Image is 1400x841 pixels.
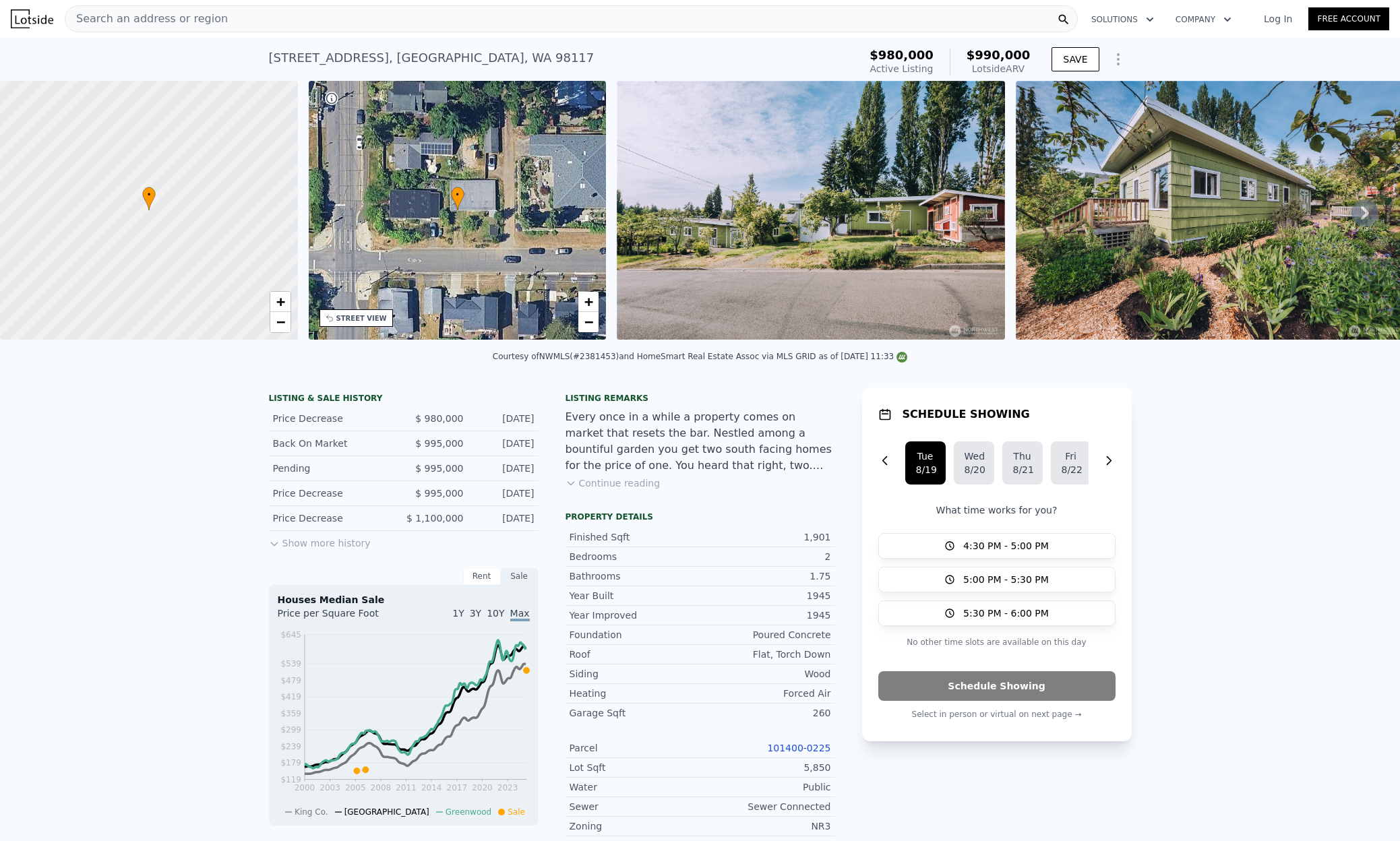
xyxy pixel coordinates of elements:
[280,659,301,668] tspan: $539
[1308,7,1389,30] a: Free Account
[870,63,934,74] span: Active Listing
[421,783,442,792] tspan: 2014
[295,807,328,817] span: King Co.
[878,634,1116,650] p: No other time slots are available on this day
[570,780,700,794] div: Water
[1051,441,1091,485] button: Fri8/22
[916,463,935,476] div: 8/19
[878,600,1116,626] button: 5:30 PM - 6:00 PM
[1013,463,1032,476] div: 8/21
[570,648,700,661] div: Roof
[700,550,831,563] div: 2
[344,783,365,792] tspan: 2005
[566,476,661,490] button: Continue reading
[584,293,593,310] span: +
[700,800,831,813] div: Sewer Connected
[1002,441,1043,485] button: Thu8/21
[451,187,464,210] div: •
[1081,7,1165,32] button: Solutions
[570,667,700,681] div: Siding
[280,775,301,784] tspan: $119
[916,449,935,463] div: Tue
[578,312,599,332] a: Zoom out
[570,741,700,755] div: Parcel
[570,589,700,602] div: Year Built
[415,438,463,449] span: $ 995,000
[878,567,1116,592] button: 5:00 PM - 5:30 PM
[475,487,535,500] div: [DATE]
[280,709,301,718] tspan: $359
[501,567,539,585] div: Sale
[566,409,835,474] div: Every once in a while a property comes on market that resets the bar. Nestled among a bountiful g...
[487,608,504,619] span: 10Y
[475,462,535,475] div: [DATE]
[273,437,393,450] div: Back On Market
[415,463,463,474] span: $ 995,000
[963,606,1049,620] span: 5:30 PM - 6:00 PM
[280,758,301,768] tspan: $179
[65,11,228,27] span: Search an address or region
[472,783,493,792] tspan: 2020
[280,692,301,702] tspan: $419
[878,671,1116,701] button: Schedule Showing
[878,706,1116,722] p: Select in person or virtual on next page →
[1052,47,1099,71] button: SAVE
[700,667,831,681] div: Wood
[578,292,599,312] a: Zoom in
[963,539,1049,553] span: 4:30 PM - 5:00 PM
[336,313,387,323] div: STREET VIEW
[700,648,831,661] div: Flat, Torch Down
[700,761,831,774] div: 5,850
[700,609,831,622] div: 1945
[270,312,291,332] a: Zoom out
[1248,12,1308,26] a: Log In
[870,48,934,62] span: $980,000
[280,630,301,640] tspan: $645
[700,628,831,642] div: Poured Concrete
[269,49,595,67] div: [STREET_ADDRESS] , [GEOGRAPHIC_DATA] , WA 98117
[276,313,284,330] span: −
[497,783,518,792] tspan: 2023
[570,819,700,833] div: Zoning
[278,606,404,628] div: Price per Square Foot
[903,406,1030,423] h1: SCHEDULE SHOWING
[965,463,983,476] div: 8/20
[967,48,1031,62] span: $990,000
[280,676,301,685] tspan: $479
[270,292,291,312] a: Zoom in
[700,780,831,794] div: Public
[463,567,501,585] div: Rent
[273,412,393,425] div: Price Decrease
[508,807,525,817] span: Sale
[878,533,1116,559] button: 4:30 PM - 5:00 PM
[278,593,530,606] div: Houses Median Sale
[475,412,535,425] div: [DATE]
[446,807,491,817] span: Greenwood
[570,569,700,583] div: Bathrooms
[269,531,371,550] button: Show more history
[294,783,315,792] tspan: 2000
[700,819,831,833] div: NR3
[700,530,831,544] div: 1,901
[570,609,700,622] div: Year Improved
[344,807,429,817] span: [GEOGRAPHIC_DATA]
[269,393,539,406] div: LISTING & SALE HISTORY
[273,487,393,500] div: Price Decrease
[767,743,830,753] a: 101400-0225
[965,449,983,463] div: Wed
[142,189,156,201] span: •
[475,511,535,525] div: [DATE]
[280,725,301,735] tspan: $299
[1062,463,1081,476] div: 8/22
[566,511,835,522] div: Property details
[1013,449,1032,463] div: Thu
[273,511,393,525] div: Price Decrease
[1165,7,1242,32] button: Company
[570,706,700,720] div: Garage Sqft
[280,742,301,751] tspan: $239
[415,488,463,499] span: $ 995,000
[475,437,535,450] div: [DATE]
[370,783,391,792] tspan: 2008
[570,550,700,563] div: Bedrooms
[273,462,393,475] div: Pending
